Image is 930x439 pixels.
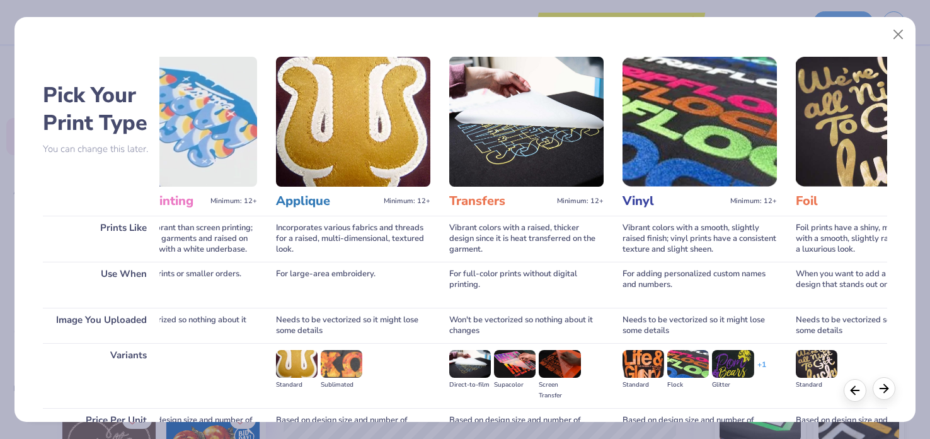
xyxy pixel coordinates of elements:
[103,57,257,187] img: Digital Printing
[276,308,430,343] div: Needs to be vectorized so it might lose some details
[730,197,777,206] span: Minimum: 12+
[321,380,362,390] div: Sublimated
[557,197,604,206] span: Minimum: 12+
[494,380,536,390] div: Supacolor
[539,380,580,401] div: Screen Transfer
[276,262,430,308] div: For large-area embroidery.
[623,193,725,209] h3: Vinyl
[43,144,159,155] p: You can change this later.
[623,262,777,308] div: For adding personalized custom names and numbers.
[449,193,552,209] h3: Transfers
[103,262,257,308] div: For full-color prints or smaller orders.
[449,350,491,378] img: Direct-to-film
[712,350,754,378] img: Glitter
[887,23,910,47] button: Close
[539,350,580,378] img: Screen Transfer
[43,262,159,308] div: Use When
[43,308,159,343] div: Image You Uploaded
[796,193,898,209] h3: Foil
[103,216,257,262] div: Inks are less vibrant than screen printing; smooth on light garments and raised on dark garments ...
[796,380,837,390] div: Standard
[210,197,257,206] span: Minimum: 12+
[276,193,379,209] h3: Applique
[623,350,664,378] img: Standard
[276,57,430,187] img: Applique
[449,262,604,308] div: For full-color prints without digital printing.
[103,308,257,343] div: Won't be vectorized so nothing about it changes
[43,216,159,262] div: Prints Like
[796,350,837,378] img: Standard
[321,350,362,378] img: Sublimated
[667,380,709,390] div: Flock
[449,57,604,187] img: Transfers
[449,380,491,390] div: Direct-to-film
[623,380,664,390] div: Standard
[623,216,777,262] div: Vibrant colors with a smooth, slightly raised finish; vinyl prints have a consistent texture and ...
[712,380,754,390] div: Glitter
[757,360,766,381] div: + 1
[43,343,159,408] div: Variants
[276,350,318,378] img: Standard
[276,216,430,262] div: Incorporates various fabrics and threads for a raised, multi-dimensional, textured look.
[384,197,430,206] span: Minimum: 12+
[449,308,604,343] div: Won't be vectorized so nothing about it changes
[43,81,159,137] h2: Pick Your Print Type
[623,57,777,187] img: Vinyl
[276,380,318,390] div: Standard
[449,216,604,262] div: Vibrant colors with a raised, thicker design since it is heat transferred on the garment.
[667,350,709,378] img: Flock
[494,350,536,378] img: Supacolor
[623,308,777,343] div: Needs to be vectorized so it might lose some details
